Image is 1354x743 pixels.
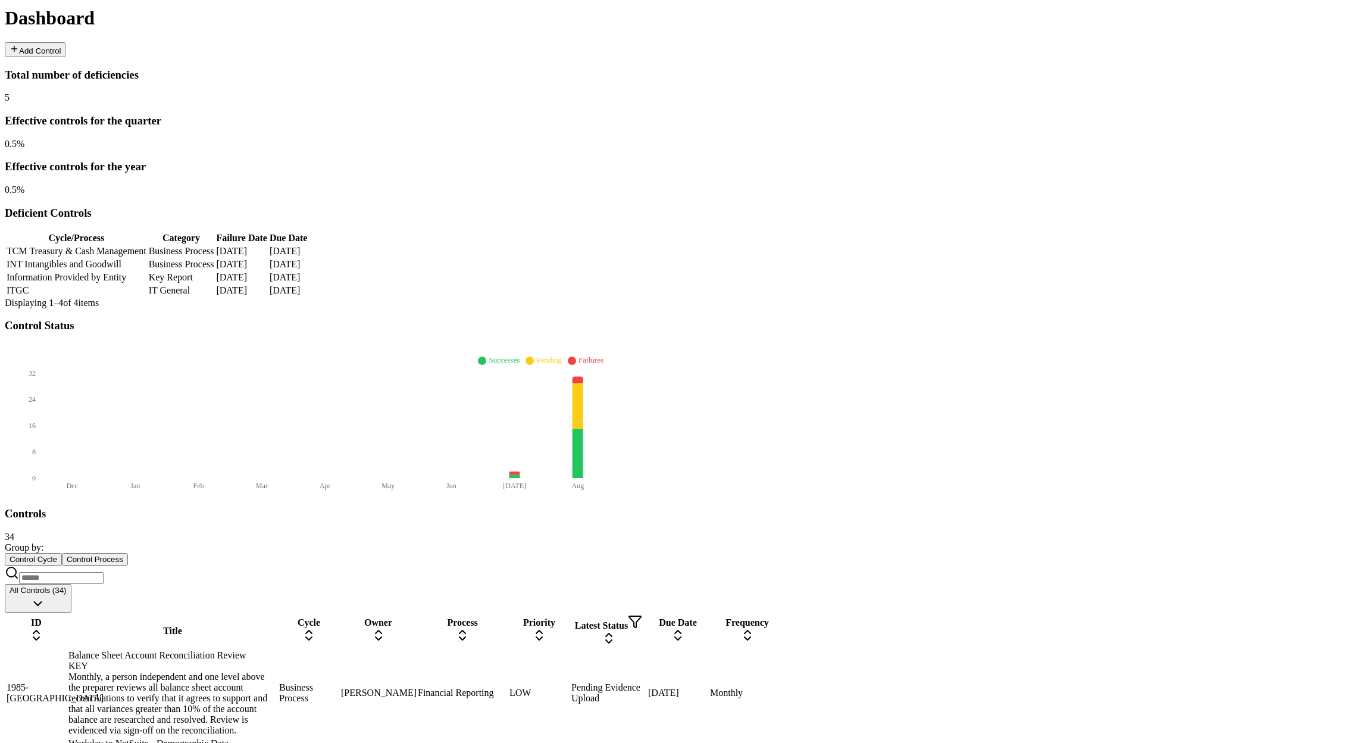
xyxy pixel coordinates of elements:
[341,688,415,698] div: [PERSON_NAME]
[446,482,456,490] tspan: Jun
[215,245,267,257] td: [DATE]
[256,482,268,490] tspan: Mar
[489,355,520,364] span: Successes
[148,245,215,257] td: Business Process
[709,650,785,736] td: Monthly
[5,319,1349,332] h3: Control Status
[5,68,1349,82] h3: Total number of deficiencies
[579,355,603,364] span: Failures
[269,232,308,244] th: Due Date
[5,92,10,102] span: 5
[6,245,147,257] td: TCM Treasury & Cash Management
[269,258,308,270] td: [DATE]
[5,507,1349,520] h3: Controls
[29,422,36,430] tspan: 16
[509,688,569,698] div: LOW
[32,474,36,482] tspan: 0
[648,688,708,698] div: [DATE]
[6,285,147,296] td: ITGC
[5,139,24,149] span: 0.5 %
[29,395,36,404] tspan: 24
[536,355,562,364] span: Pending
[215,285,267,296] td: [DATE]
[382,482,395,490] tspan: May
[5,553,62,566] button: Control Cycle
[62,553,128,566] button: Control Process
[5,114,1349,127] h3: Effective controls for the quarter
[215,232,267,244] th: Failure Date
[279,617,339,628] div: Cycle
[130,482,140,490] tspan: Jan
[5,160,1349,173] h3: Effective controls for the year
[5,7,1349,29] h1: Dashboard
[215,258,267,270] td: [DATE]
[68,650,277,672] div: Balance Sheet Account Reconciliation Review
[571,682,646,704] div: Pending Evidence Upload
[320,482,331,490] tspan: Apr
[32,448,36,456] tspan: 8
[68,626,277,636] div: Title
[5,42,65,57] button: Add Control
[5,542,43,552] span: Group by:
[10,586,67,595] span: All Controls (34)
[269,271,308,283] td: [DATE]
[193,482,204,490] tspan: Feb
[572,482,584,490] tspan: Aug
[148,258,215,270] td: Business Process
[6,258,147,270] td: INT Intangibles and Goodwill
[710,617,784,628] div: Frequency
[6,232,147,244] th: Cycle/Process
[148,232,215,244] th: Category
[66,482,77,490] tspan: Dec
[503,482,526,490] tspan: [DATE]
[279,650,339,736] td: Business Process
[29,369,36,377] tspan: 32
[269,285,308,296] td: [DATE]
[5,185,24,195] span: 0.5 %
[341,617,415,628] div: Owner
[5,207,1349,220] h3: Deficient Controls
[418,688,507,698] div: Financial Reporting
[215,271,267,283] td: [DATE]
[7,682,66,704] div: 1985-[GEOGRAPHIC_DATA]
[509,617,569,628] div: Priority
[68,672,277,736] div: Monthly, a person independent and one level above the preparer reviews all balance sheet account ...
[269,245,308,257] td: [DATE]
[148,285,215,296] td: IT General
[5,532,14,542] span: 34
[7,617,66,628] div: ID
[148,271,215,283] td: Key Report
[5,298,99,308] span: Displaying 1– 4 of 4 items
[68,661,277,672] div: KEY
[648,617,708,628] div: Due Date
[418,617,507,628] div: Process
[6,271,147,283] td: Information Provided by Entity
[571,614,646,631] div: Latest Status
[5,584,71,613] button: All Controls (34)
